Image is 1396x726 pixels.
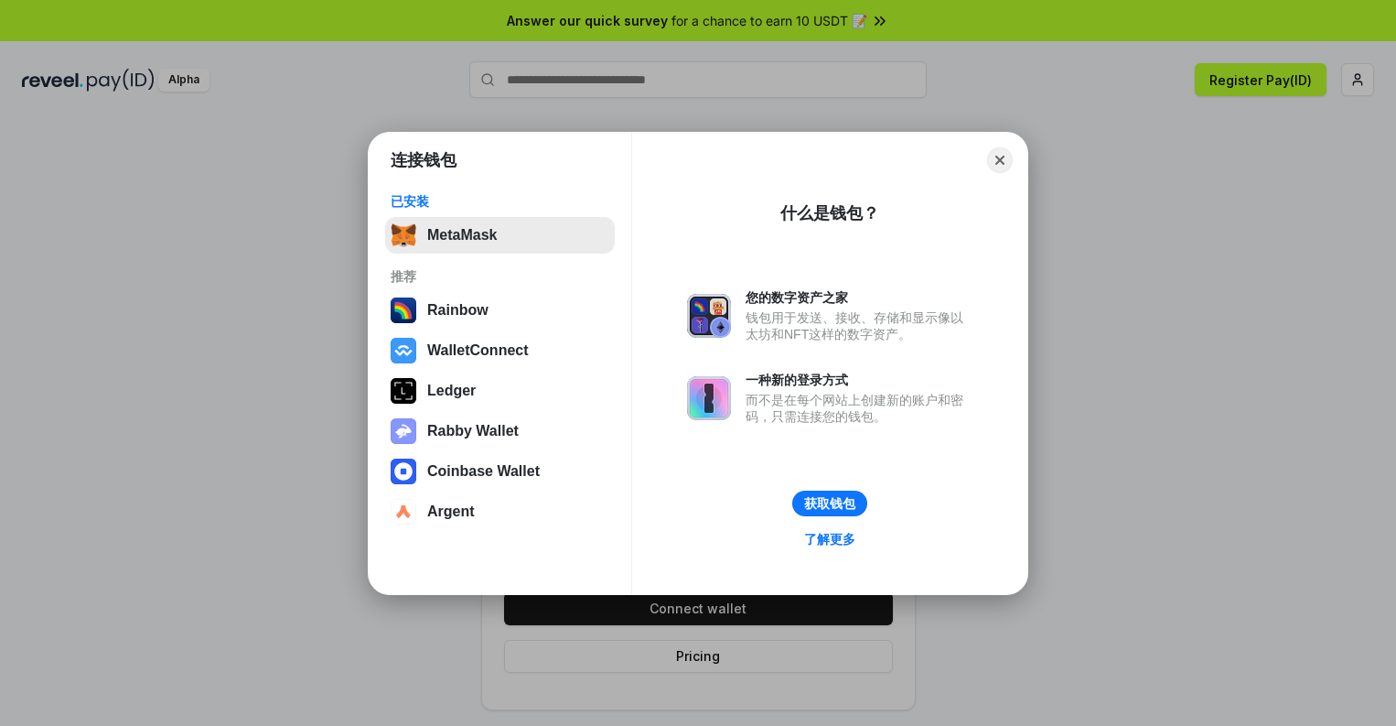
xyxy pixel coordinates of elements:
button: 获取钱包 [792,491,867,516]
img: svg+xml,%3Csvg%20fill%3D%22none%22%20height%3D%2233%22%20viewBox%3D%220%200%2035%2033%22%20width%... [391,222,416,248]
div: Rabby Wallet [427,423,519,439]
div: Argent [427,504,475,520]
div: 已安装 [391,193,609,210]
h1: 连接钱包 [391,149,456,171]
button: Close [987,147,1013,173]
div: Ledger [427,383,476,399]
div: 钱包用于发送、接收、存储和显示像以太坊和NFT这样的数字资产。 [746,309,972,342]
button: Argent [385,493,615,530]
img: svg+xml,%3Csvg%20width%3D%22120%22%20height%3D%22120%22%20viewBox%3D%220%200%20120%20120%22%20fil... [391,298,416,323]
div: 您的数字资产之家 [746,289,972,306]
img: svg+xml,%3Csvg%20xmlns%3D%22http%3A%2F%2Fwww.w3.org%2F2000%2Fsvg%22%20fill%3D%22none%22%20viewBox... [687,376,731,420]
img: svg+xml,%3Csvg%20width%3D%2228%22%20height%3D%2228%22%20viewBox%3D%220%200%2028%2028%22%20fill%3D... [391,338,416,363]
img: svg+xml,%3Csvg%20xmlns%3D%22http%3A%2F%2Fwww.w3.org%2F2000%2Fsvg%22%20fill%3D%22none%22%20viewBox... [391,418,416,444]
div: 推荐 [391,268,609,285]
img: svg+xml,%3Csvg%20width%3D%2228%22%20height%3D%2228%22%20viewBox%3D%220%200%2028%2028%22%20fill%3D... [391,499,416,525]
img: svg+xml,%3Csvg%20width%3D%2228%22%20height%3D%2228%22%20viewBox%3D%220%200%2028%2028%22%20fill%3D... [391,459,416,484]
button: Rainbow [385,292,615,329]
button: Ledger [385,373,615,409]
button: WalletConnect [385,332,615,369]
button: Rabby Wallet [385,413,615,450]
div: 获取钱包 [804,495,855,512]
div: WalletConnect [427,342,529,359]
img: svg+xml,%3Csvg%20xmlns%3D%22http%3A%2F%2Fwww.w3.org%2F2000%2Fsvg%22%20width%3D%2228%22%20height%3... [391,378,416,404]
img: svg+xml,%3Csvg%20xmlns%3D%22http%3A%2F%2Fwww.w3.org%2F2000%2Fsvg%22%20fill%3D%22none%22%20viewBox... [687,294,731,338]
div: Coinbase Wallet [427,463,540,480]
button: Coinbase Wallet [385,453,615,490]
div: 一种新的登录方式 [746,372,972,388]
div: 什么是钱包？ [780,202,879,224]
div: MetaMask [427,227,497,244]
a: 了解更多 [793,527,866,551]
div: 而不是在每个网站上创建新的账户和密码，只需连接您的钱包。 [746,392,972,425]
div: Rainbow [427,302,489,319]
div: 了解更多 [804,531,855,547]
button: MetaMask [385,217,615,254]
